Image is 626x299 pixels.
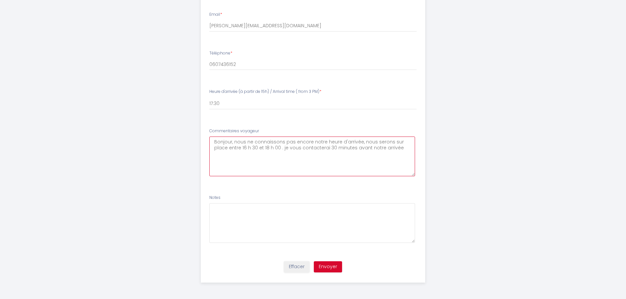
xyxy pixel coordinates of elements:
[209,11,222,18] label: Email
[209,195,220,201] label: Notes
[209,89,321,95] label: Heure d'arrivée (à partir de 15h) / Arrival time ( from 3 PM)
[209,128,259,134] label: Commentaires voyageur
[314,261,342,272] button: Envoyer
[209,50,232,56] label: Téléphone
[284,261,310,272] button: Effacer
